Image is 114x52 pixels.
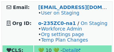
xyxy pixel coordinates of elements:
[38,26,88,43] span: • • •
[41,37,88,43] a: Temp Plan Changes
[77,20,79,26] strong: /
[41,32,84,37] a: Org settings page
[12,20,32,26] strong: Org ID:
[38,20,76,26] a: o-235ZC0-na1
[41,26,82,32] a: Workforce Admin
[41,10,79,16] a: User on Staging
[81,20,107,26] a: On Staging
[38,10,79,16] span: •
[13,5,30,10] strong: Email:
